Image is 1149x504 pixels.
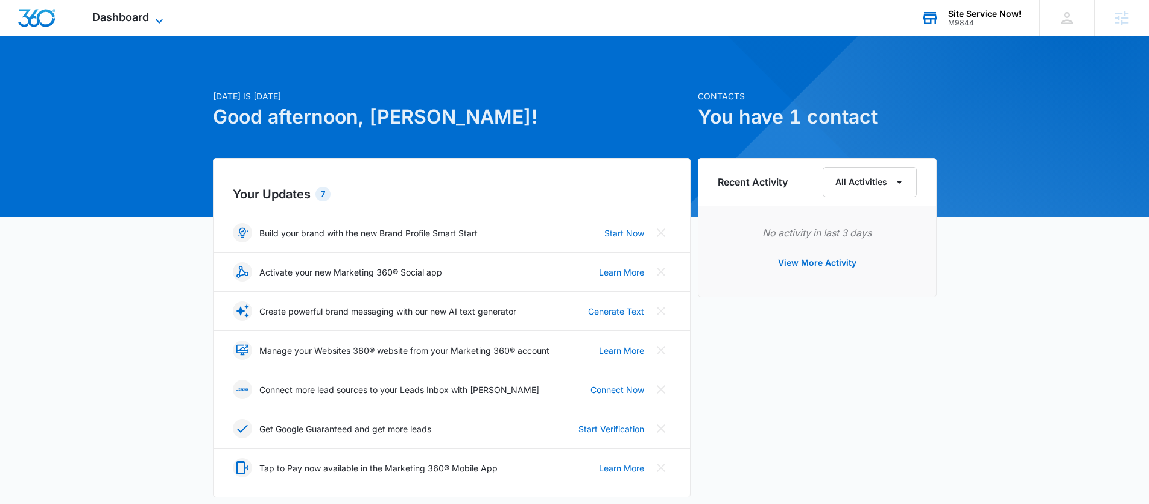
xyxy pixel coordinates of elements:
p: No activity in last 3 days [718,225,917,240]
div: account id [948,19,1022,27]
button: Close [651,223,671,242]
p: Build your brand with the new Brand Profile Smart Start [259,227,478,239]
button: Close [651,341,671,360]
p: Manage your Websites 360® website from your Marketing 360® account [259,344,549,357]
a: Learn More [599,344,644,357]
a: Start Now [604,227,644,239]
a: Connect Now [590,383,644,396]
button: Close [651,458,671,477]
p: Connect more lead sources to your Leads Inbox with [PERSON_NAME] [259,383,539,396]
span: Dashboard [92,11,149,24]
a: Learn More [599,266,644,279]
a: Generate Text [588,305,644,318]
h1: You have 1 contact [698,102,937,131]
a: Start Verification [578,423,644,435]
p: [DATE] is [DATE] [213,90,691,102]
p: Contacts [698,90,937,102]
button: Close [651,380,671,399]
h6: Recent Activity [718,175,788,189]
p: Get Google Guaranteed and get more leads [259,423,431,435]
div: account name [948,9,1022,19]
p: Tap to Pay now available in the Marketing 360® Mobile App [259,462,498,474]
h1: Good afternoon, [PERSON_NAME]! [213,102,691,131]
a: Learn More [599,462,644,474]
button: View More Activity [766,248,869,277]
div: 7 [315,187,331,201]
p: Create powerful brand messaging with our new AI text generator [259,305,516,318]
button: Close [651,262,671,282]
h2: Your Updates [233,185,671,203]
button: Close [651,301,671,321]
button: All Activities [823,167,917,197]
p: Activate your new Marketing 360® Social app [259,266,442,279]
button: Close [651,419,671,438]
